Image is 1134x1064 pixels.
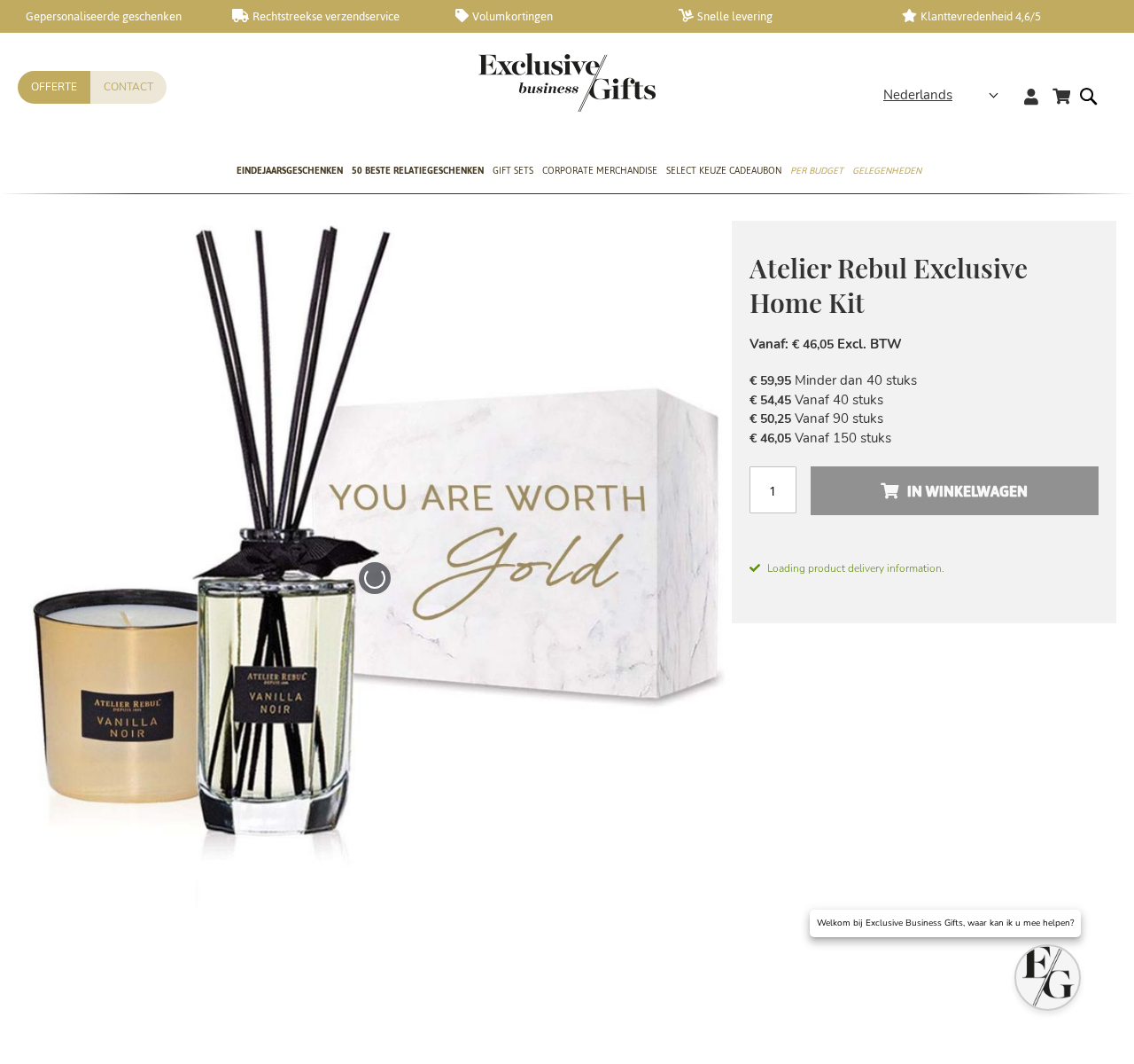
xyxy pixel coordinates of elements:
a: Contact [90,71,167,104]
span: Per Budget [790,161,843,180]
a: Atelier Rebul Exclusive Home Kit [382,943,460,1029]
span: Loading product delivery information. [750,560,1099,576]
span: Gift Sets [493,161,533,180]
img: Exclusive Business gifts logo [478,53,656,112]
a: Atelier Rebul Exclusive Home Kit [116,943,194,1029]
a: Gelegenheden [852,150,921,194]
a: Volumkortingen [455,9,650,24]
a: Klanttevredenheid 4,6/5 [902,9,1097,24]
li: Vanaf 150 stuks [750,429,1099,448]
a: Rechtstreekse verzendservice [232,9,427,24]
a: Atelier Rebul Exclusive Home Kit [559,943,637,1029]
input: Aantal [750,466,796,513]
span: Nederlands [883,85,952,106]
a: Corporate Merchandise [542,150,657,194]
span: Corporate Merchandise [542,161,657,180]
a: Atelier Rebul Exclusive Home Kit [470,943,548,1029]
a: Atelier Rebul Exclusive Home Kit [205,943,283,1029]
a: 50 beste relatiegeschenken [352,150,484,194]
span: 50 beste relatiegeschenken [352,161,484,180]
li: Vanaf 90 stuks [750,410,1099,428]
span: € 59,95 [750,372,791,389]
span: Gelegenheden [852,161,921,180]
a: Gepersonaliseerde geschenken [9,9,204,24]
a: Atelier Rebul Exclusive Home Kit [648,943,726,1029]
span: Vanaf: [750,335,788,353]
img: Atelier Rebul Exclusive Home Kit [18,221,732,935]
a: Eindejaarsgeschenken [237,150,343,194]
a: store logo [478,53,567,112]
a: Gift Sets [493,150,533,194]
span: Atelier Rebul Exclusive Home Kit [750,250,1028,320]
a: Per Budget [790,150,843,194]
span: Excl. BTW [837,335,902,353]
a: Snelle levering [679,9,874,24]
li: Vanaf 40 stuks [750,391,1099,410]
a: Atelier Rebul Exclusive Home Kit [293,943,371,1029]
li: Minder dan 40 stuks [750,372,1099,390]
span: Eindejaarsgeschenken [237,161,343,180]
span: € 50,25 [750,411,791,427]
a: Offerte [18,71,90,104]
span: € 46,05 [750,430,791,447]
span: € 54,45 [750,392,791,409]
a: Select Keuze Cadeaubon [666,150,781,194]
span: € 46,05 [792,336,834,353]
span: Select Keuze Cadeaubon [666,161,781,180]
